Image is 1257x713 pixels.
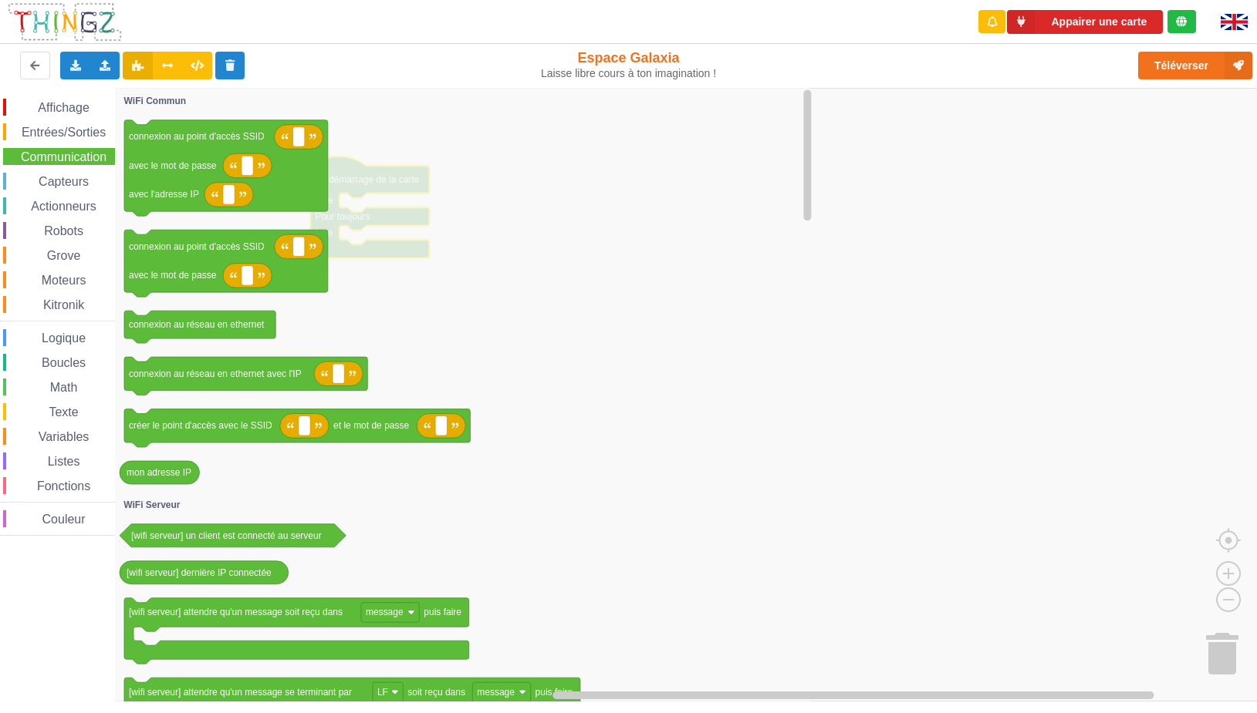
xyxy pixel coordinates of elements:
span: Kitronik [41,298,86,311]
span: Logique [39,331,88,345]
img: thingz_logo.png [7,2,123,42]
span: Boucles [39,356,88,369]
text: [wifi serveur] dernière IP connectée [127,567,272,578]
text: message [366,607,404,618]
span: Math [48,381,80,394]
span: Variables [36,430,92,443]
span: Communication [19,150,109,163]
span: Actionneurs [29,200,99,213]
text: soit reçu dans [407,687,465,698]
button: Téléverser [1138,52,1252,79]
text: connexion au réseau en ethernet [129,319,265,330]
div: Laisse libre cours à ton imagination ! [520,67,736,80]
span: Affichage [35,101,91,114]
text: puis faire [424,607,462,618]
text: connexion au point d'accès SSID [129,131,265,142]
text: WiFi Serveur [123,499,181,510]
text: LF [377,687,388,698]
text: mon adresse IP [127,467,191,478]
div: Tu es connecté au serveur de création de Thingz [1167,10,1196,33]
text: [wifi serveur] attendre qu'un message soit reçu dans [129,607,343,618]
text: connexion au point d'accès SSID [129,241,265,252]
span: Couleur [40,513,88,526]
button: Appairer une carte [1007,10,1163,34]
text: avec le mot de passe [129,160,217,171]
text: et le mot de passe [333,420,409,431]
span: Fonctions [35,479,93,493]
text: WiFi Commun [124,96,187,106]
div: Espace Galaxia [520,49,736,80]
span: Robots [42,224,86,237]
span: Entrées/Sorties [19,126,108,139]
text: [wifi serveur] attendre qu'un message se terminant par [129,687,352,698]
text: avec l'adresse IP [129,189,199,200]
text: connexion au réseau en ethernet avec l'IP [129,368,302,379]
span: Texte [46,405,80,419]
text: message [477,687,515,698]
span: Listes [46,455,83,468]
img: gb.png [1221,14,1248,30]
span: Grove [45,249,83,262]
span: Moteurs [39,274,89,287]
text: [wifi serveur] un client est connecté au serveur [131,530,322,541]
text: créer le point d'accès avec le SSID [129,420,272,431]
text: puis faire [536,687,573,698]
text: avec le mot de passe [129,270,217,281]
span: Capteurs [36,175,91,188]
